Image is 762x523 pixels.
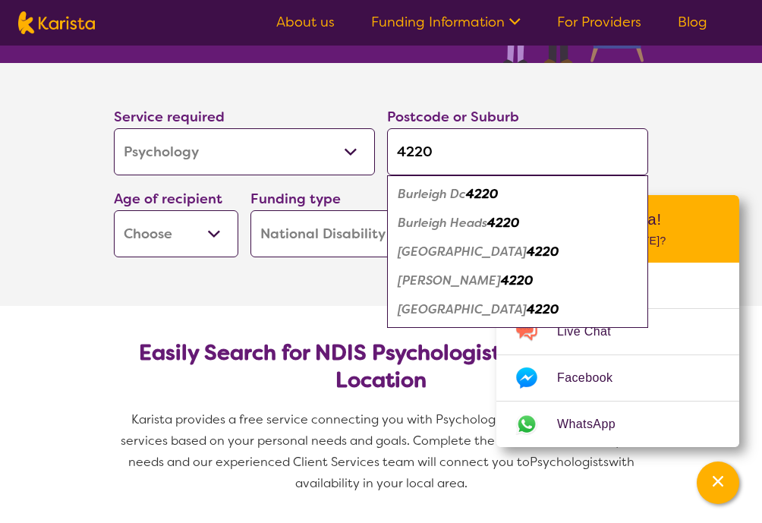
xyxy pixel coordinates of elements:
a: Web link opens in a new tab. [496,402,739,447]
em: [PERSON_NAME] [398,273,501,288]
span: Live Chat [557,320,629,343]
ul: Choose channel [496,263,739,447]
label: Funding type [250,190,341,208]
span: Facebook [557,367,631,389]
a: Funding Information [371,13,521,31]
em: 4220 [527,244,559,260]
span: Psychologists [530,454,609,470]
a: Blog [678,13,707,31]
div: Miami 4220 [395,295,641,324]
button: Channel Menu [697,462,739,504]
div: Burleigh Town 4220 [395,238,641,266]
label: Service required [114,108,225,126]
em: [GEOGRAPHIC_DATA] [398,244,527,260]
em: 4220 [466,186,498,202]
em: Burleigh Heads [398,215,487,231]
em: [GEOGRAPHIC_DATA] [398,301,527,317]
div: Burleigh Dc 4220 [395,180,641,209]
span: Karista provides a free service connecting you with Psychologists and other disability services b... [121,411,644,470]
div: Burleigh Heads 4220 [395,209,641,238]
em: 4220 [501,273,533,288]
img: Karista logo [18,11,95,34]
em: Burleigh Dc [398,186,466,202]
label: Age of recipient [114,190,222,208]
a: About us [276,13,335,31]
h2: Easily Search for NDIS Psychologists by Need & Location [126,339,636,394]
input: Type [387,128,648,175]
span: WhatsApp [557,413,634,436]
div: Burleigh Waters 4220 [395,266,641,295]
em: 4220 [487,215,519,231]
a: For Providers [557,13,641,31]
label: Postcode or Suburb [387,108,519,126]
em: 4220 [527,301,559,317]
